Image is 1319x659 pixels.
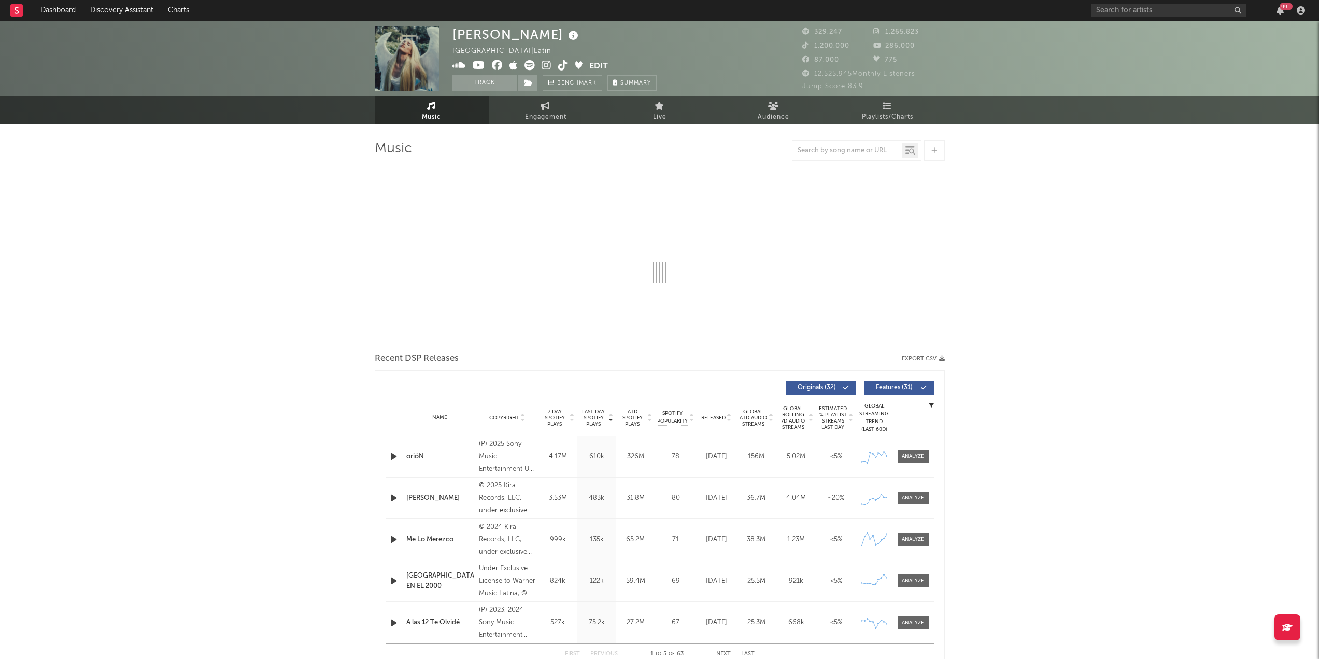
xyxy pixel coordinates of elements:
span: Jump Score: 83.9 [802,83,863,90]
span: Estimated % Playlist Streams Last Day [819,405,847,430]
div: [DATE] [699,618,734,628]
button: Track [452,75,517,91]
span: Live [653,111,666,123]
div: © 2024 Kira Records, LLC, under exclusive license to Warner Music Latina Inc. [479,521,535,558]
a: Music [375,96,489,124]
span: Playlists/Charts [862,111,913,123]
span: 1,200,000 [802,43,849,49]
div: (P) 2023, 2024 Sony Music Entertainment México, S.A. de C.V. [479,604,535,641]
a: Me Lo Merezco [406,535,474,545]
button: Export CSV [902,356,945,362]
button: Summary [607,75,657,91]
div: <5% [819,452,854,462]
div: 67 [658,618,694,628]
span: ATD Spotify Plays [619,409,646,427]
a: Engagement [489,96,603,124]
button: Edit [589,60,608,73]
div: 80 [658,493,694,503]
span: of [669,652,675,656]
span: Released [701,415,726,421]
div: 75.2k [580,618,614,628]
div: 483k [580,493,614,503]
button: First [565,651,580,657]
div: [DATE] [699,535,734,545]
div: [GEOGRAPHIC_DATA] | Latin [452,45,563,58]
span: Copyright [489,415,519,421]
div: 135k [580,535,614,545]
div: 65.2M [619,535,653,545]
div: <5% [819,535,854,545]
span: Recent DSP Releases [375,353,459,365]
div: 527k [541,618,575,628]
span: Music [422,111,441,123]
div: 31.8M [619,493,653,503]
button: Next [716,651,731,657]
span: 286,000 [873,43,915,49]
div: 5.02M [779,452,814,462]
button: Previous [590,651,618,657]
span: Global Rolling 7D Audio Streams [779,405,807,430]
div: 38.3M [739,535,774,545]
a: Audience [717,96,831,124]
div: Name [406,414,474,422]
div: 4.17M [541,452,575,462]
div: 122k [580,576,614,586]
a: Live [603,96,717,124]
div: 1.23M [779,535,814,545]
span: Summary [620,80,651,86]
span: 1,265,823 [873,29,919,35]
div: [DATE] [699,493,734,503]
input: Search by song name or URL [792,147,902,155]
div: [PERSON_NAME] [452,26,581,43]
input: Search for artists [1091,4,1246,17]
a: Benchmark [543,75,602,91]
div: 71 [658,535,694,545]
div: <5% [819,576,854,586]
a: [GEOGRAPHIC_DATA] EN EL 2000 [406,571,474,591]
span: 329,247 [802,29,842,35]
div: 3.53M [541,493,575,503]
span: 7 Day Spotify Plays [541,409,569,427]
div: <5% [819,618,854,628]
span: Last Day Spotify Plays [580,409,607,427]
div: 78 [658,452,694,462]
button: 99+ [1277,6,1284,15]
span: Benchmark [557,77,597,90]
span: Audience [758,111,789,123]
div: 69 [658,576,694,586]
span: Engagement [525,111,566,123]
div: 4.04M [779,493,814,503]
div: 668k [779,618,814,628]
div: 99 + [1280,3,1293,10]
a: Playlists/Charts [831,96,945,124]
div: Under Exclusive License to Warner Music Latina, © 2023 Kira Records, LLC [479,563,535,600]
div: 36.7M [739,493,774,503]
div: 610k [580,452,614,462]
div: 156M [739,452,774,462]
span: to [655,652,661,656]
span: 87,000 [802,57,839,63]
div: [DATE] [699,452,734,462]
button: Last [741,651,755,657]
div: 25.5M [739,576,774,586]
span: Originals ( 32 ) [793,385,841,391]
div: 25.3M [739,618,774,628]
a: A las 12 Te Olvidé [406,618,474,628]
a: [PERSON_NAME] [406,493,474,503]
div: 59.4M [619,576,653,586]
span: Features ( 31 ) [871,385,918,391]
button: Features(31) [864,381,934,395]
span: 12,525,945 Monthly Listeners [802,71,915,77]
span: Global ATD Audio Streams [739,409,768,427]
div: 27.2M [619,618,653,628]
span: 775 [873,57,897,63]
button: Originals(32) [786,381,856,395]
div: Global Streaming Trend (Last 60D) [859,402,890,433]
div: 326M [619,452,653,462]
div: 999k [541,535,575,545]
a: orióN [406,452,474,462]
